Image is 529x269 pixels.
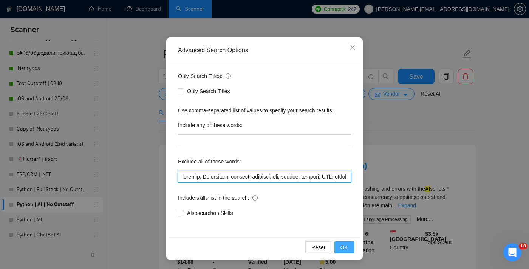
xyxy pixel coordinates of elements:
button: OK [334,241,354,253]
label: Include any of these words: [178,119,242,131]
label: Exclude all of these words: [178,155,241,168]
span: close [350,44,356,50]
span: info-circle [226,73,231,79]
span: Only Search Titles: [178,72,231,80]
button: Close [342,37,363,58]
span: Only Search Titles [184,87,233,95]
span: Reset [311,243,325,252]
span: Also search on Skills [184,209,236,217]
span: 10 [519,243,527,249]
span: info-circle [252,195,258,201]
div: Advanced Search Options [178,46,351,54]
span: OK [340,243,348,252]
iframe: Intercom live chat [503,243,521,261]
button: Reset [305,241,331,253]
div: Use comma-separated list of values to specify your search results. [178,106,351,115]
span: Include skills list in the search: [178,194,258,202]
